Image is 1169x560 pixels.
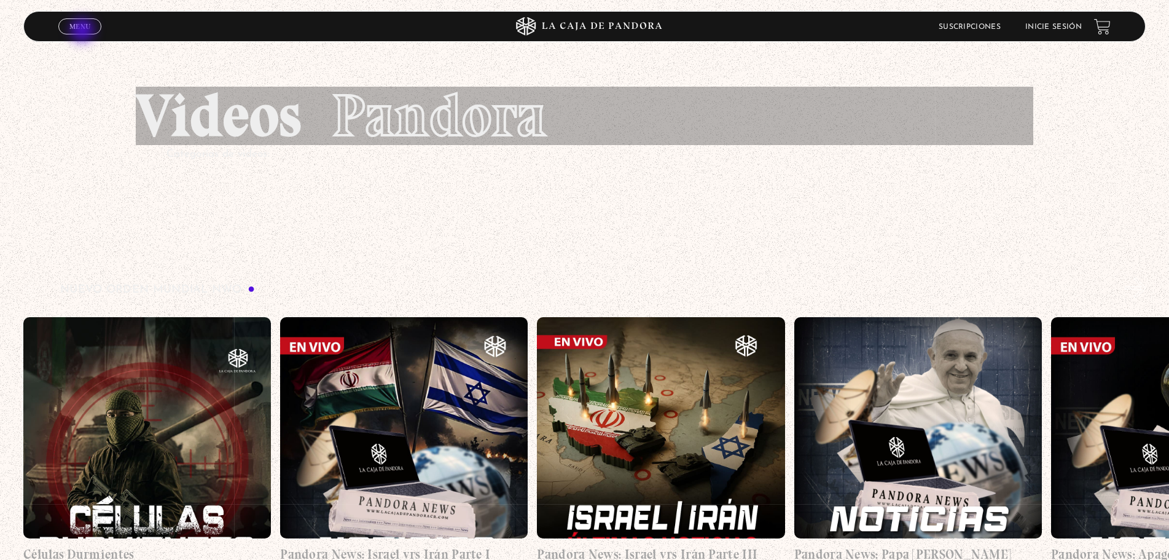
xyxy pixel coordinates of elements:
a: Suscripciones [939,23,1001,31]
a: Inicie sesión [1025,23,1082,31]
h3: Nuevo Orden Mundial NWO [60,284,255,296]
span: Pandora [332,81,546,151]
a: View your shopping cart [1094,18,1111,35]
span: Menu [69,23,90,30]
button: Next [1125,277,1146,299]
h2: Videos [136,87,1034,145]
button: Previous [23,277,45,299]
p: Categorías de videos: [166,145,1034,164]
span: Cerrar [65,33,95,42]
